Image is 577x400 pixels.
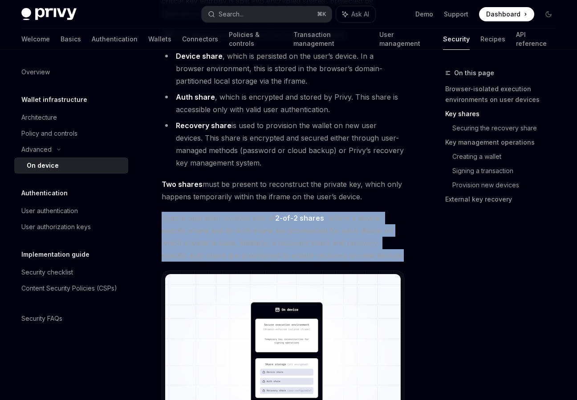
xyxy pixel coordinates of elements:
[415,10,433,19] a: Demo
[14,311,128,327] a: Security FAQs
[541,7,556,21] button: Toggle dark mode
[445,107,563,121] a: Key shares
[336,6,375,22] button: Ask AI
[21,313,62,324] div: Security FAQs
[182,28,218,50] a: Connectors
[443,28,470,50] a: Security
[162,212,404,262] span: Typical operation involves sets of , where a device-specific share and an auth share are provisio...
[176,93,215,101] strong: Auth share
[162,50,404,87] li: , which is persisted on the user’s device. In a browser environment, this is stored in the browse...
[452,149,563,164] a: Creating a wallet
[162,178,404,203] span: must be present to reconstruct the private key, which only happens temporarily within the iframe ...
[14,64,128,80] a: Overview
[486,10,520,19] span: Dashboard
[14,109,128,125] a: Architecture
[293,28,368,50] a: Transaction management
[21,8,77,20] img: dark logo
[21,222,91,232] div: User authorization keys
[452,121,563,135] a: Securing the recovery share
[21,94,87,105] h5: Wallet infrastructure
[21,144,52,155] div: Advanced
[317,11,326,18] span: ⌘ K
[516,28,556,50] a: API reference
[21,283,117,294] div: Content Security Policies (CSPs)
[162,91,404,116] li: , which is encrypted and stored by Privy. This share is accessible only with valid user authentic...
[27,160,59,171] div: On device
[21,249,89,260] h5: Implementation guide
[162,119,404,169] li: is used to provision the wallet on new user devices. This share is encrypted and secured either t...
[14,203,128,219] a: User authentication
[21,112,57,123] div: Architecture
[202,6,331,22] button: Search...⌘K
[21,267,73,278] div: Security checklist
[219,9,244,20] div: Search...
[14,280,128,296] a: Content Security Policies (CSPs)
[61,28,81,50] a: Basics
[162,180,203,189] strong: Two shares
[21,188,68,198] h5: Authentication
[21,128,77,139] div: Policy and controls
[229,28,283,50] a: Policies & controls
[176,52,223,61] strong: Device share
[148,28,171,50] a: Wallets
[21,28,50,50] a: Welcome
[379,28,433,50] a: User management
[445,135,563,149] a: Key management operations
[444,10,468,19] a: Support
[14,219,128,235] a: User authorization keys
[14,158,128,174] a: On device
[92,28,138,50] a: Authentication
[21,206,78,216] div: User authentication
[14,264,128,280] a: Security checklist
[275,214,324,222] strong: 2-of-2 shares
[454,68,494,78] span: On this page
[176,121,232,130] strong: Recovery share
[452,178,563,192] a: Provision new devices
[479,7,534,21] a: Dashboard
[452,164,563,178] a: Signing a transaction
[480,28,505,50] a: Recipes
[445,82,563,107] a: Browser-isolated execution environments on user devices
[445,192,563,206] a: External key recovery
[21,67,50,77] div: Overview
[14,125,128,141] a: Policy and controls
[351,10,369,19] span: Ask AI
